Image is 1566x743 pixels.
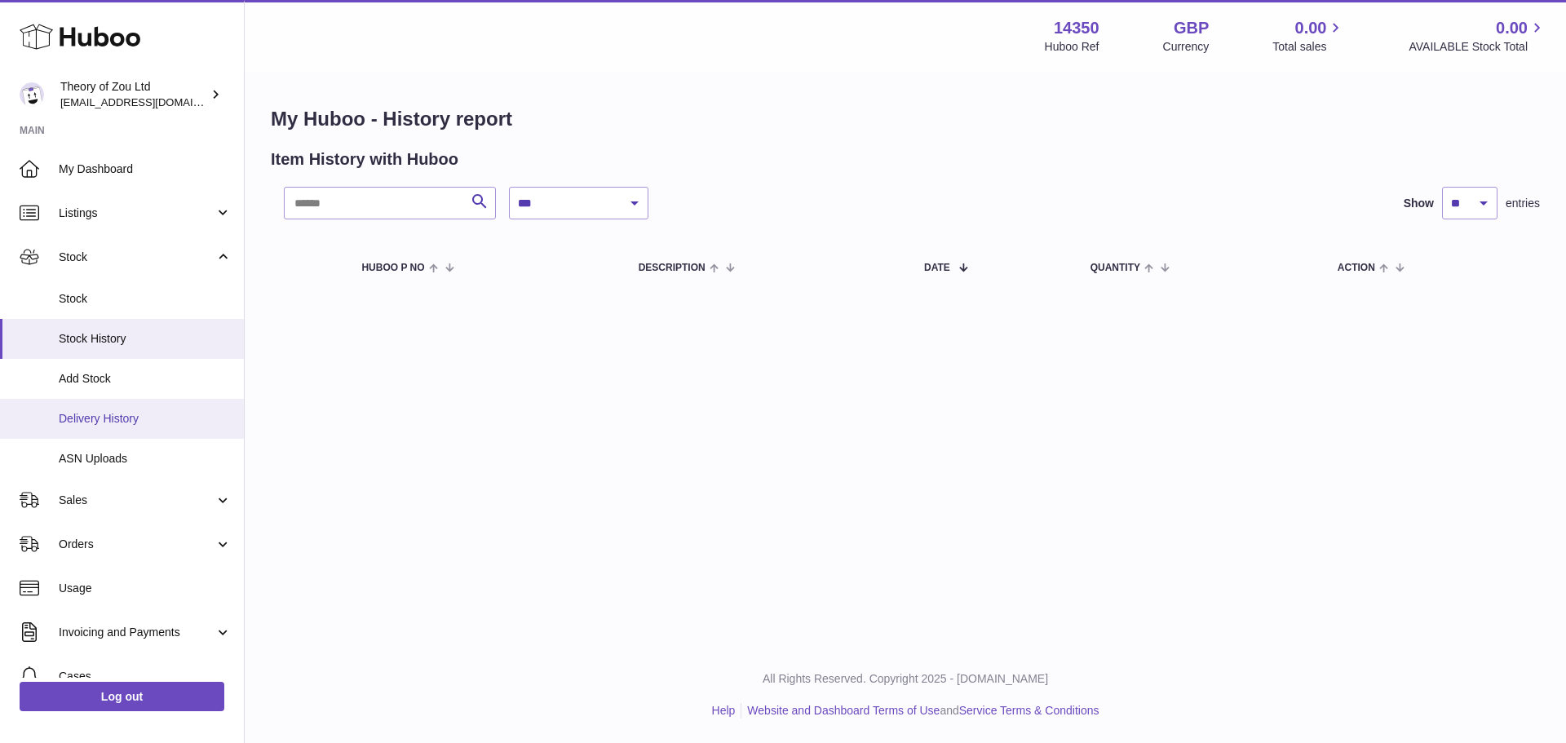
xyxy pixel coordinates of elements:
span: Add Stock [59,371,232,387]
span: Stock [59,250,215,265]
div: Huboo Ref [1045,39,1099,55]
span: Date [924,263,950,273]
span: Orders [59,537,215,552]
span: Description [639,263,706,273]
span: Huboo P no [361,263,424,273]
span: ASN Uploads [59,451,232,467]
span: Sales [59,493,215,508]
a: 0.00 Total sales [1272,17,1345,55]
span: Stock History [59,331,232,347]
strong: 14350 [1054,17,1099,39]
a: Log out [20,682,224,711]
li: and [741,703,1099,719]
a: Service Terms & Conditions [959,704,1099,717]
span: Delivery History [59,411,232,427]
img: internalAdmin-14350@internal.huboo.com [20,82,44,107]
span: Listings [59,206,215,221]
span: entries [1506,196,1540,211]
a: 0.00 AVAILABLE Stock Total [1409,17,1546,55]
div: Currency [1163,39,1210,55]
label: Show [1404,196,1434,211]
span: Cases [59,669,232,684]
a: Website and Dashboard Terms of Use [747,704,940,717]
span: My Dashboard [59,161,232,177]
span: Action [1338,263,1375,273]
h2: Item History with Huboo [271,148,458,170]
span: Invoicing and Payments [59,625,215,640]
span: [EMAIL_ADDRESS][DOMAIN_NAME] [60,95,240,108]
span: Usage [59,581,232,596]
a: Help [712,704,736,717]
h1: My Huboo - History report [271,106,1540,132]
span: Total sales [1272,39,1345,55]
span: AVAILABLE Stock Total [1409,39,1546,55]
span: Stock [59,291,232,307]
span: 0.00 [1295,17,1327,39]
p: All Rights Reserved. Copyright 2025 - [DOMAIN_NAME] [258,671,1553,687]
span: 0.00 [1496,17,1528,39]
strong: GBP [1174,17,1209,39]
span: Quantity [1090,263,1140,273]
div: Theory of Zou Ltd [60,79,207,110]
